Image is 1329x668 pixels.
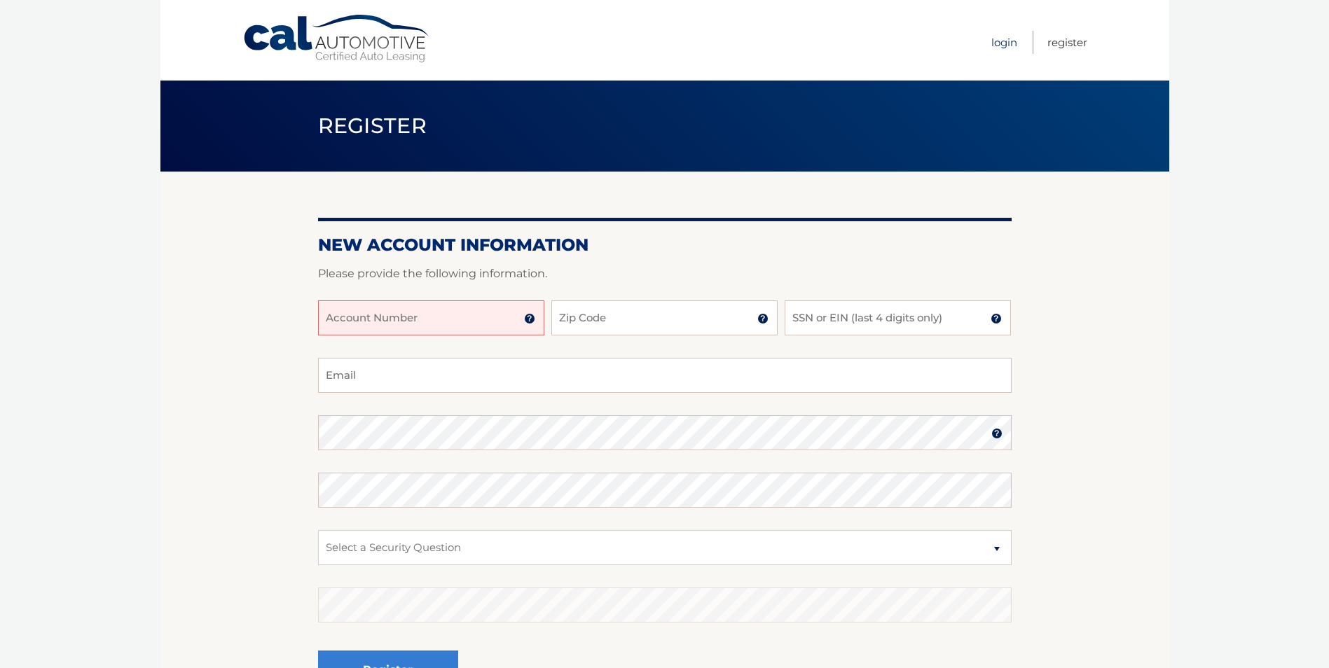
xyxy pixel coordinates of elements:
[318,113,427,139] span: Register
[318,358,1012,393] input: Email
[524,313,535,324] img: tooltip.svg
[1047,31,1087,54] a: Register
[757,313,769,324] img: tooltip.svg
[991,31,1017,54] a: Login
[318,235,1012,256] h2: New Account Information
[551,300,778,335] input: Zip Code
[991,313,1002,324] img: tooltip.svg
[318,300,544,335] input: Account Number
[785,300,1011,335] input: SSN or EIN (last 4 digits only)
[991,428,1003,439] img: tooltip.svg
[318,264,1012,284] p: Please provide the following information.
[242,14,432,64] a: Cal Automotive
